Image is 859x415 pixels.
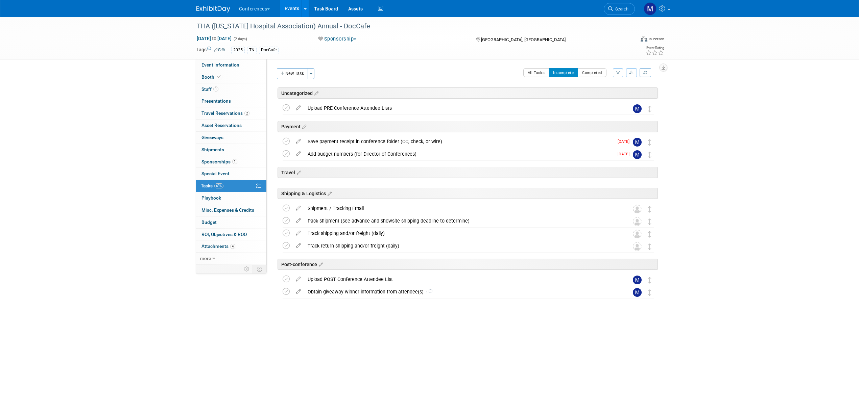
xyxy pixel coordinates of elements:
[641,36,647,42] img: Format-Inperson.png
[278,121,658,132] div: Payment
[549,68,578,77] button: Incomplete
[317,261,323,267] a: Edit sections
[196,59,266,71] a: Event Information
[313,89,318,96] a: Edit sections
[595,35,665,45] div: Event Format
[196,229,266,240] a: ROI, Objectives & ROO
[633,242,642,251] img: Unassigned
[578,68,606,77] button: Completed
[481,37,566,42] span: [GEOGRAPHIC_DATA], [GEOGRAPHIC_DATA]
[618,139,633,144] span: [DATE]
[201,171,230,176] span: Special Event
[233,37,247,41] span: (2 days)
[201,195,221,201] span: Playbook
[196,144,266,156] a: Shipments
[196,107,266,119] a: Travel Reservations2
[301,123,306,130] a: Edit sections
[644,2,657,15] img: Marygrace LeGros
[304,228,619,239] div: Track shipping and/or freight (daily)
[217,75,221,79] i: Booth reservation complete
[278,87,658,99] div: Uncategorized
[201,98,231,104] span: Presentations
[523,68,549,77] button: All Tasks
[196,132,266,144] a: Giveaways
[304,274,619,285] div: Upload POST Conference Attendee List
[214,183,223,188] span: 69%
[648,106,651,112] i: Move task
[633,230,642,238] img: Unassigned
[201,147,224,152] span: Shipments
[232,159,237,164] span: 1
[633,138,642,147] img: Marygrace LeGros
[230,244,235,249] span: 4
[304,240,619,252] div: Track return shipping and/or freight (daily)
[648,277,651,283] i: Move task
[292,151,304,157] a: edit
[196,46,225,54] td: Tags
[201,74,222,80] span: Booth
[648,206,651,212] i: Move task
[196,71,266,83] a: Booth
[292,105,304,111] a: edit
[196,180,266,192] a: Tasks69%
[247,47,257,54] div: TN
[201,135,223,140] span: Giveaways
[633,205,642,213] img: Unassigned
[618,152,633,156] span: [DATE]
[292,218,304,224] a: edit
[201,219,217,225] span: Budget
[196,120,266,131] a: Asset Reservations
[196,204,266,216] a: Misc. Expenses & Credits
[424,290,432,294] span: 1
[604,3,635,15] a: Search
[648,218,651,225] i: Move task
[196,168,266,180] a: Special Event
[278,188,658,199] div: Shipping & Logistics
[648,289,651,296] i: Move task
[201,207,254,213] span: Misc. Expenses & Credits
[295,169,301,176] a: Edit sections
[196,240,266,252] a: Attachments4
[304,215,619,227] div: Pack shipment (see advance and showsite shipping deadline to determine)
[241,265,253,274] td: Personalize Event Tab Strip
[201,183,223,188] span: Tasks
[633,276,642,284] img: Marygrace LeGros
[201,243,235,249] span: Attachments
[633,150,642,159] img: Marygrace LeGros
[211,36,217,41] span: to
[277,68,308,79] button: New Task
[648,139,651,146] i: Move task
[640,68,651,77] a: Refresh
[200,256,211,261] span: more
[304,136,614,147] div: Save payment receipt in conference folder (CC, check, or wire)
[304,203,619,214] div: Shipment / Tracking Email
[214,48,225,52] a: Edit
[196,253,266,264] a: more
[304,286,619,297] div: Obtain giveaway winner information from attendee(s)
[304,148,614,160] div: Add budget numbers (for Director of Conferences)
[648,152,651,158] i: Move task
[278,167,658,178] div: Travel
[648,243,651,250] i: Move task
[196,192,266,204] a: Playbook
[213,86,218,92] span: 1
[201,123,242,128] span: Asset Reservations
[196,156,266,168] a: Sponsorships1
[633,217,642,226] img: Unassigned
[304,102,619,114] div: Upload PRE Conference Attendee Lists
[231,47,245,54] div: 2025
[244,111,249,116] span: 2
[646,46,664,50] div: Event Rating
[201,232,247,237] span: ROI, Objectives & ROO
[196,216,266,228] a: Budget
[292,230,304,236] a: edit
[196,35,232,42] span: [DATE] [DATE]
[196,6,230,12] img: ExhibitDay
[194,20,625,32] div: THA ([US_STATE] Hospital Association) Annual - DocCafe
[196,95,266,107] a: Presentations
[648,231,651,237] i: Move task
[292,205,304,211] a: edit
[292,243,304,249] a: edit
[292,289,304,295] a: edit
[648,36,664,42] div: In-Person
